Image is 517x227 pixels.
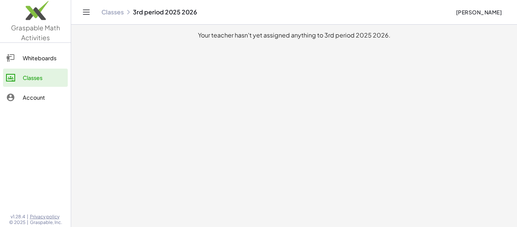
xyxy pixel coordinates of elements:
span: | [27,214,28,220]
span: Graspable, Inc. [30,219,62,225]
a: Classes [101,8,124,16]
span: | [27,219,28,225]
a: Account [3,88,68,106]
div: Whiteboards [23,53,65,63]
button: [PERSON_NAME] [450,5,508,19]
a: Classes [3,69,68,87]
span: [PERSON_NAME] [456,9,502,16]
a: Whiteboards [3,49,68,67]
button: Toggle navigation [80,6,92,18]
div: Account [23,93,65,102]
a: Privacy policy [30,214,62,220]
span: v1.28.4 [11,214,25,220]
div: Your teacher hasn't yet assigned anything to 3rd period 2025 2026. [77,31,511,40]
div: Classes [23,73,65,82]
span: © 2025 [9,219,25,225]
span: Graspable Math Activities [11,23,60,42]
